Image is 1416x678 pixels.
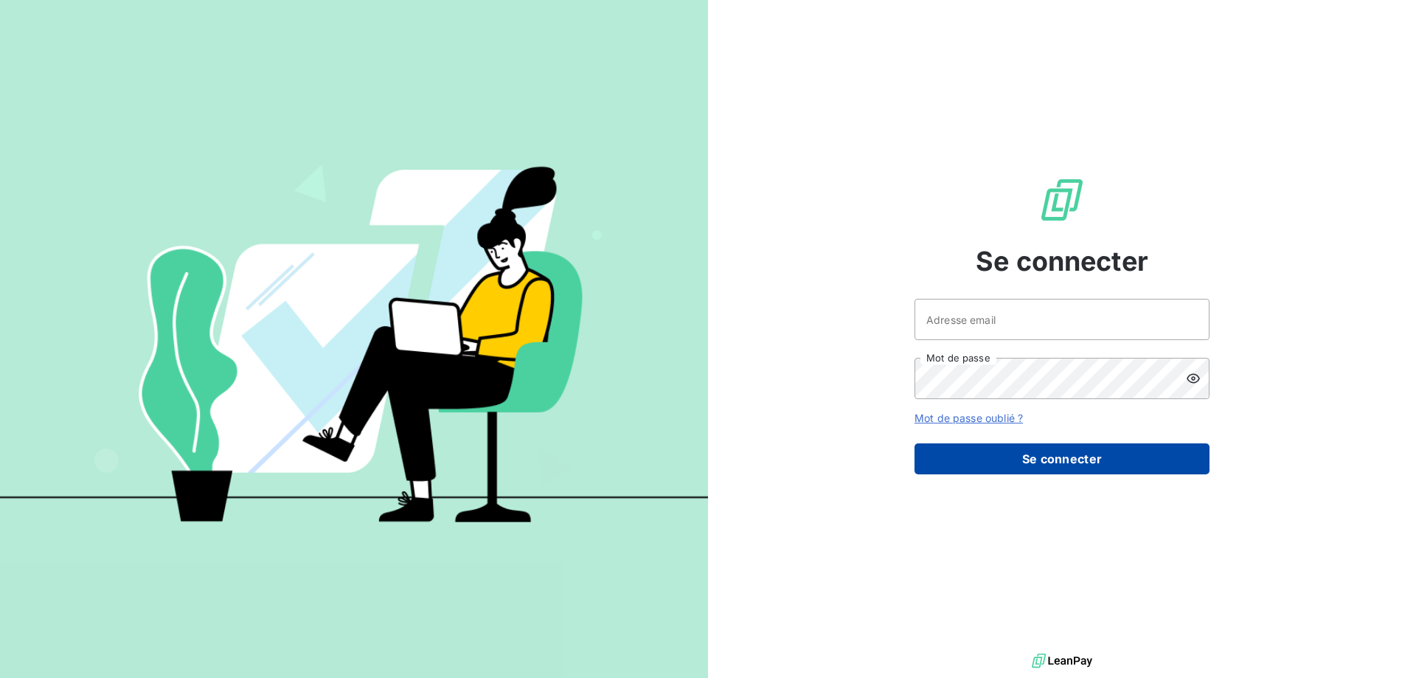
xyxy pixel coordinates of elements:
[914,443,1209,474] button: Se connecter
[976,241,1148,281] span: Se connecter
[914,299,1209,340] input: placeholder
[1032,650,1092,672] img: logo
[1038,176,1086,224] img: Logo LeanPay
[914,412,1023,424] a: Mot de passe oublié ?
